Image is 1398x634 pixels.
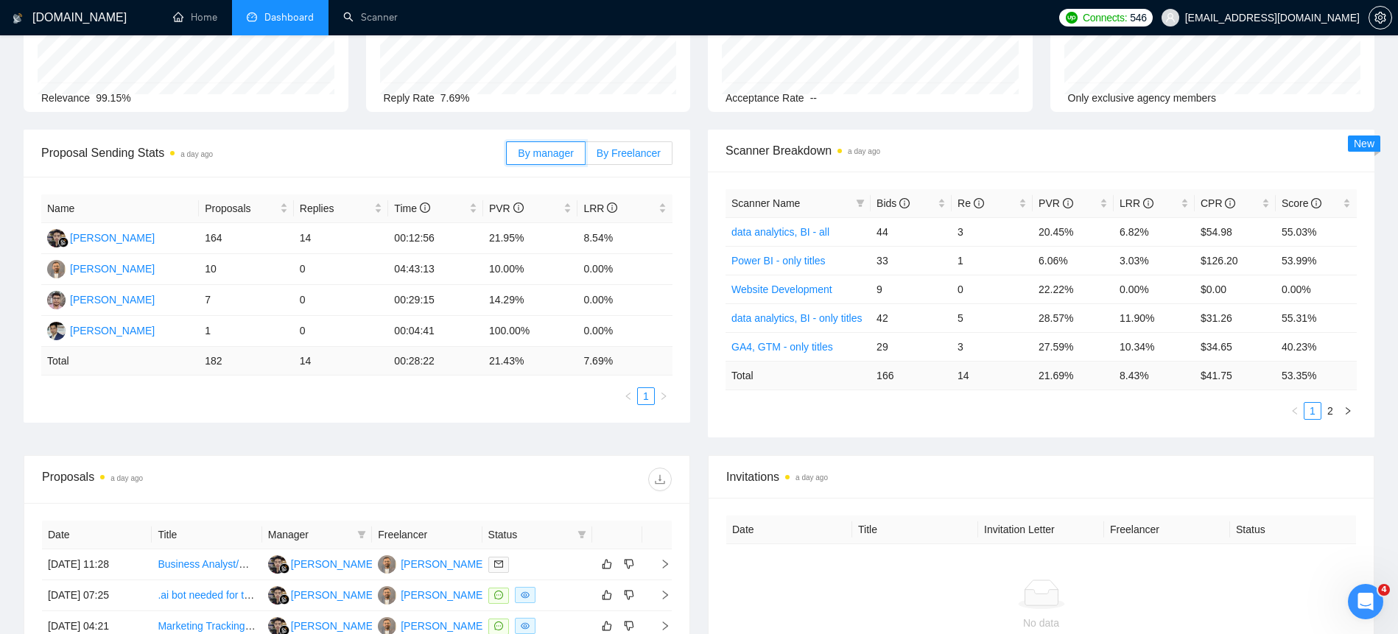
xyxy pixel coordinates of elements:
span: info-circle [420,202,430,213]
img: SK [378,555,396,574]
td: 7.69 % [577,347,672,376]
span: download [649,473,671,485]
td: 182 [199,347,294,376]
td: 100.00% [483,316,578,347]
span: Status [488,526,572,543]
span: Scanner Name [731,197,800,209]
td: 0 [294,316,389,347]
time: a day ago [848,147,880,155]
span: dislike [624,558,634,570]
td: 0.00% [577,316,672,347]
td: 21.69 % [1033,361,1114,390]
iframe: Intercom live chat [1348,584,1383,619]
td: [DATE] 07:25 [42,580,152,611]
span: info-circle [1063,198,1073,208]
td: 00:12:56 [388,223,483,254]
td: 14.29% [483,285,578,316]
span: right [648,559,670,569]
time: a day ago [180,150,213,158]
span: setting [1369,12,1391,24]
td: 55.03% [1276,217,1357,246]
button: setting [1369,6,1392,29]
span: eye [521,621,530,630]
th: Invitation Letter [978,515,1104,544]
span: like [602,558,612,570]
button: dislike [620,555,638,573]
span: message [494,591,503,599]
td: 11.90% [1114,303,1195,332]
span: info-circle [513,202,524,213]
a: searchScanner [343,11,398,24]
span: Score [1282,197,1321,209]
span: 7.69% [440,92,470,104]
span: filter [357,530,366,539]
span: right [659,392,668,401]
td: 14 [952,361,1033,390]
a: AU[PERSON_NAME] [47,324,155,336]
a: GA4, GTM - only titles [731,341,833,353]
td: $0.00 [1195,275,1276,303]
td: 6.82% [1114,217,1195,246]
td: $54.98 [1195,217,1276,246]
th: Freelancer [1104,515,1230,544]
button: download [648,468,672,491]
span: Manager [268,526,351,543]
span: Acceptance Rate [726,92,804,104]
td: 166 [871,361,952,390]
span: left [1290,406,1299,415]
button: right [655,387,672,405]
span: dislike [624,589,634,601]
img: IA [268,586,287,605]
td: 3 [952,217,1033,246]
td: $126.20 [1195,246,1276,275]
li: Next Page [1339,402,1357,420]
a: 1 [1304,403,1321,419]
div: Proposals [42,468,357,491]
span: message [494,621,503,630]
td: 14 [294,347,389,376]
span: New [1354,138,1374,149]
span: Relevance [41,92,90,104]
span: Proposal Sending Stats [41,144,506,162]
li: 1 [1304,402,1321,420]
th: Date [726,515,852,544]
button: left [619,387,637,405]
div: [PERSON_NAME] [70,230,155,246]
a: Business Analyst/Data Scientist for HSE Compliance Software Integration [158,558,493,570]
li: Previous Page [619,387,637,405]
span: Proposals [205,200,277,216]
li: 1 [637,387,655,405]
div: [PERSON_NAME] [70,292,155,308]
a: IA[PERSON_NAME] [268,557,376,569]
span: Connects: [1083,10,1127,26]
li: Next Page [655,387,672,405]
td: 0 [294,254,389,285]
td: 10.34% [1114,332,1195,361]
img: gigradar-bm.png [58,237,69,247]
span: Replies [300,200,372,216]
img: logo [13,7,23,30]
div: No data [738,615,1344,631]
span: LRR [583,202,617,214]
span: filter [853,192,868,214]
a: 1 [638,388,654,404]
td: 8.43 % [1114,361,1195,390]
span: right [1343,406,1352,415]
img: SK [378,586,396,605]
td: 00:04:41 [388,316,483,347]
span: dashboard [247,12,257,22]
span: Time [394,202,429,214]
td: 10.00% [483,254,578,285]
a: MS[PERSON_NAME] [47,293,155,305]
th: Date [42,521,152,549]
div: [PERSON_NAME] [70,261,155,277]
td: .ai bot needed for training, sops and q+ a [152,580,261,611]
button: dislike [620,586,638,604]
button: right [1339,402,1357,420]
td: 04:43:13 [388,254,483,285]
li: 2 [1321,402,1339,420]
span: Scanner Breakdown [726,141,1357,160]
td: 55.31% [1276,303,1357,332]
th: Title [152,521,261,549]
td: 22.22% [1033,275,1114,303]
